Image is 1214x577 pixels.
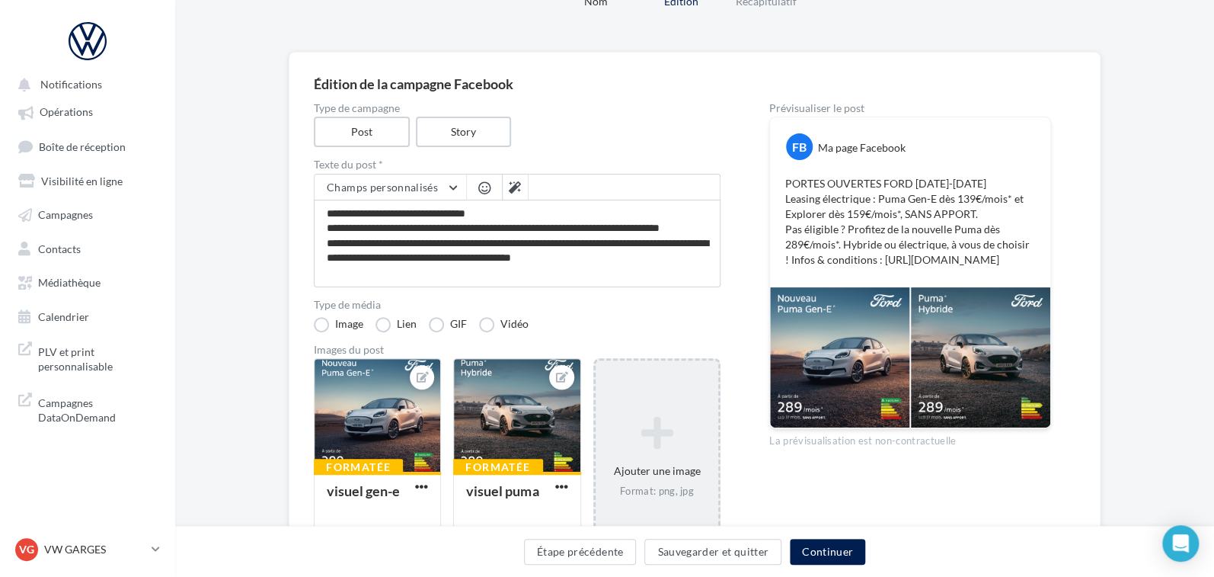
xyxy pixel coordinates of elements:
span: Visibilité en ligne [41,174,123,187]
span: Médiathèque [38,276,101,289]
div: Images du post [314,345,720,355]
div: Formatée [314,459,403,476]
button: Étape précédente [524,539,637,565]
button: Sauvegarder et quitter [644,539,781,565]
button: Champs personnalisés [315,175,466,200]
a: Visibilité en ligne [9,166,166,194]
a: Campagnes DataOnDemand [9,386,166,431]
div: La prévisualisation est non-contractuelle [769,428,1051,448]
a: Boîte de réception [9,132,166,160]
span: Campagnes DataOnDemand [38,393,157,425]
span: Calendrier [38,309,89,322]
a: VG VW GARGES [12,535,163,564]
label: Texte du post * [314,159,720,170]
span: Champs personnalisés [327,181,438,194]
a: Opérations [9,98,166,125]
a: Contacts [9,234,166,261]
p: PORTES OUVERTES FORD [DATE]-[DATE] Leasing électrique : Puma Gen-E dès 139€/mois* et Explorer dès... [785,176,1035,268]
div: Formatée [453,459,542,476]
a: PLV et print personnalisable [9,335,166,380]
div: Prévisualiser le post [769,103,1051,114]
span: VG [19,542,34,557]
label: GIF [429,317,467,332]
span: Notifications [40,78,102,91]
label: Type de média [314,300,720,310]
label: Lien [375,317,417,332]
span: Boîte de réception [39,139,126,152]
span: Contacts [38,242,81,255]
div: Ma page Facebook [818,140,906,155]
span: Opérations [40,106,93,119]
a: Calendrier [9,302,166,329]
a: Médiathèque [9,268,166,295]
div: visuel puma [466,482,538,499]
div: Open Intercom Messenger [1162,525,1199,562]
div: visuel gen-e [327,482,400,499]
label: Story [416,117,512,147]
p: VW GARGES [44,542,145,557]
label: Vidéo [479,317,529,332]
a: Campagnes [9,200,166,227]
button: Continuer [790,539,865,565]
span: Campagnes [38,208,93,221]
div: FB [786,133,813,160]
div: Édition de la campagne Facebook [314,77,1075,91]
label: Type de campagne [314,103,720,114]
label: Post [314,117,410,147]
label: Image [314,317,363,332]
span: PLV et print personnalisable [38,341,157,374]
